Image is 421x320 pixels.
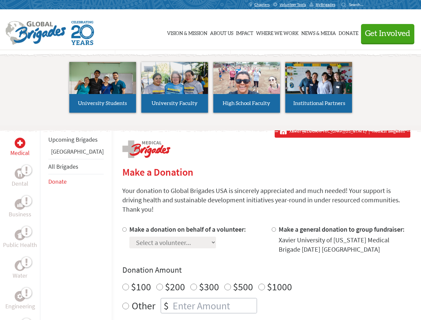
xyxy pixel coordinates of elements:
li: All Brigades [48,159,104,174]
div: Xavier University of [US_STATE] Medical Brigade [DATE] [GEOGRAPHIC_DATA] [279,235,410,254]
a: Where We Work [256,16,299,49]
img: menu_brigades_submenu_3.jpg [213,62,280,94]
a: About Us [210,16,233,49]
label: $500 [233,280,253,293]
a: MedicalMedical [10,138,30,158]
a: [GEOGRAPHIC_DATA] [51,148,104,155]
img: Global Brigades Logo [5,21,66,45]
p: Engineering [5,302,35,311]
label: Other [132,298,155,313]
div: Business [15,199,25,210]
div: Dental [15,168,25,179]
span: Chapters [254,2,270,7]
img: Water [17,262,23,269]
input: Search... [349,2,368,7]
img: menu_brigades_submenu_1.jpg [69,62,136,106]
button: Get Involved [361,24,414,43]
span: Volunteer Tools [280,2,306,7]
p: Business [9,210,31,219]
label: Make a general donation to group fundraiser: [279,225,405,233]
a: University Students [69,62,136,113]
li: Upcoming Brigades [48,132,104,147]
span: University Students [78,101,127,106]
a: EngineeringEngineering [5,291,35,311]
img: Business [17,202,23,207]
span: High School Faculty [223,101,270,106]
span: Get Involved [365,30,410,38]
a: Public HealthPublic Health [3,230,37,250]
a: WaterWater [13,260,27,280]
img: Global Brigades Celebrating 20 Years [71,21,94,45]
div: Engineering [15,291,25,302]
p: Dental [12,179,28,188]
h4: Donation Amount [122,265,410,275]
div: Water [15,260,25,271]
img: Dental [17,170,23,177]
p: Medical [10,148,30,158]
label: Make a donation on behalf of a volunteer: [129,225,246,233]
a: All Brigades [48,163,78,170]
span: MyBrigades [316,2,335,7]
img: Engineering [17,294,23,299]
a: Upcoming Brigades [48,136,98,143]
p: Your donation to Global Brigades USA is sincerely appreciated and much needed! Your support is dr... [122,186,410,214]
img: menu_brigades_submenu_4.jpg [285,62,352,106]
li: Ghana [48,147,104,159]
label: $1000 [267,280,292,293]
span: University Faculty [152,101,198,106]
a: News & Media [301,16,336,49]
div: $ [161,298,171,313]
img: menu_brigades_submenu_2.jpg [141,62,208,107]
a: Impact [236,16,253,49]
span: Institutional Partners [293,101,345,106]
div: Medical [15,138,25,148]
a: BusinessBusiness [9,199,31,219]
img: Public Health [17,232,23,238]
a: Donate [48,178,67,185]
img: Medical [17,140,23,146]
a: High School Faculty [213,62,280,113]
label: $100 [131,280,151,293]
img: logo-medical.png [122,140,170,158]
input: Enter Amount [171,298,257,313]
li: Donate [48,174,104,189]
p: Public Health [3,240,37,250]
a: Institutional Partners [285,62,352,113]
a: DentalDental [12,168,28,188]
a: University Faculty [141,62,208,113]
p: Water [13,271,27,280]
div: Public Health [15,230,25,240]
h2: Make a Donation [122,166,410,178]
a: Donate [339,16,358,49]
a: Vision & Mission [167,16,207,49]
label: $300 [199,280,219,293]
label: $200 [165,280,185,293]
